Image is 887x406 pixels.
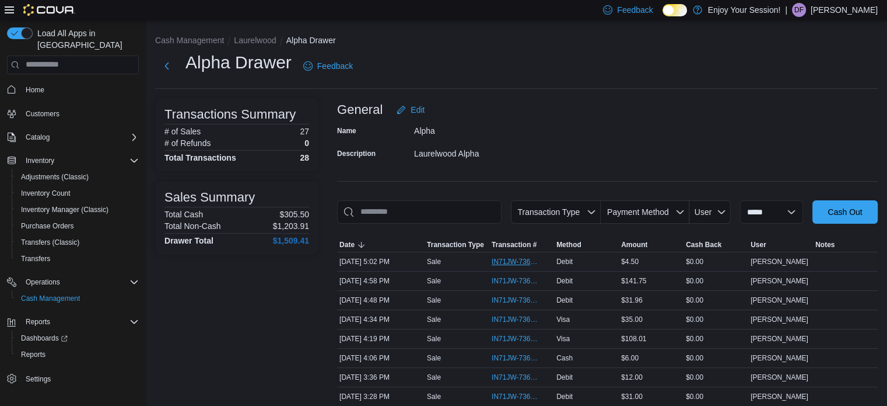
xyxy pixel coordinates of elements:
a: Transfers [16,252,55,266]
a: Adjustments (Classic) [16,170,93,184]
a: Transfers (Classic) [16,235,84,249]
span: [PERSON_NAME] [751,257,808,266]
p: Sale [427,353,441,363]
button: Inventory [2,152,143,169]
p: $305.50 [279,210,309,219]
span: IN71JW-7364795 [492,373,540,382]
span: [PERSON_NAME] [751,296,808,305]
button: Inventory Count [12,185,143,202]
span: Catalog [26,133,50,142]
button: Transfers [12,251,143,267]
span: Cash Back [686,240,721,249]
button: Amount [619,238,683,252]
h6: Total Non-Cash [164,221,221,231]
button: Reports [21,315,55,329]
span: Transaction Type [427,240,484,249]
button: Adjustments (Classic) [12,169,143,185]
span: [PERSON_NAME] [751,353,808,363]
div: [DATE] 4:06 PM [337,351,425,365]
button: Home [2,81,143,98]
span: $141.75 [621,276,646,286]
div: [DATE] 4:19 PM [337,332,425,346]
div: $0.00 [683,390,748,404]
h6: Total Cash [164,210,203,219]
p: Sale [427,373,441,382]
button: Reports [12,346,143,363]
a: Cash Management [16,292,85,306]
span: User [751,240,766,249]
p: Sale [427,334,441,343]
div: $0.00 [683,370,748,384]
button: Operations [2,274,143,290]
button: Edit [392,98,429,122]
span: [PERSON_NAME] [751,392,808,401]
h4: 28 [300,153,309,162]
button: Inventory Manager (Classic) [12,202,143,218]
div: $0.00 [683,293,748,307]
label: Description [337,149,376,158]
span: Inventory Manager (Classic) [16,203,139,217]
span: Transfers (Classic) [16,235,139,249]
span: Visa [556,334,570,343]
button: Customers [2,105,143,122]
div: $0.00 [683,274,748,288]
h1: Alpha Drawer [185,51,292,74]
input: Dark Mode [662,4,687,16]
span: Settings [21,371,139,386]
span: IN71JW-7365399 [492,257,540,266]
span: Inventory [26,156,54,165]
a: Inventory Manager (Classic) [16,203,113,217]
button: Inventory [21,154,59,168]
button: Reports [2,314,143,330]
span: Reports [26,317,50,327]
button: Operations [21,275,65,289]
span: $12.00 [621,373,643,382]
span: $4.50 [621,257,639,266]
button: Catalog [21,130,54,144]
span: [PERSON_NAME] [751,315,808,324]
p: Sale [427,276,441,286]
h3: Transactions Summary [164,107,296,122]
span: Notes [815,240,835,249]
span: Cash Out [828,206,862,218]
div: $0.00 [683,313,748,327]
h4: Total Transactions [164,153,236,162]
span: Operations [21,275,139,289]
button: Settings [2,370,143,387]
span: IN71JW-7365377 [492,276,540,286]
a: Dashboards [12,330,143,346]
span: Reports [21,350,45,359]
h4: Drawer Total [164,236,213,245]
p: 27 [300,127,309,136]
div: $0.00 [683,332,748,346]
span: Inventory Manager (Classic) [21,205,108,214]
span: DF [794,3,804,17]
span: Debit [556,296,573,305]
img: Cova [23,4,75,16]
span: Home [26,85,44,95]
h6: # of Refunds [164,138,211,148]
span: Reports [21,315,139,329]
span: $108.01 [621,334,646,343]
button: Cash Management [155,36,224,45]
span: Customers [26,109,59,119]
span: $35.00 [621,315,643,324]
span: Debit [556,392,573,401]
span: Transaction # [492,240,537,249]
button: Laurelwood [234,36,276,45]
span: Purchase Orders [21,221,74,231]
span: Dashboards [16,331,139,345]
span: Debit [556,257,573,266]
a: Customers [21,107,64,121]
a: Dashboards [16,331,72,345]
nav: An example of EuiBreadcrumbs [155,34,878,48]
div: [DATE] 3:28 PM [337,390,425,404]
span: Reports [16,348,139,362]
p: $1,203.91 [273,221,309,231]
div: [DATE] 4:58 PM [337,274,425,288]
span: Catalog [21,130,139,144]
span: [PERSON_NAME] [751,373,808,382]
a: Reports [16,348,50,362]
button: Transaction # [489,238,554,252]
